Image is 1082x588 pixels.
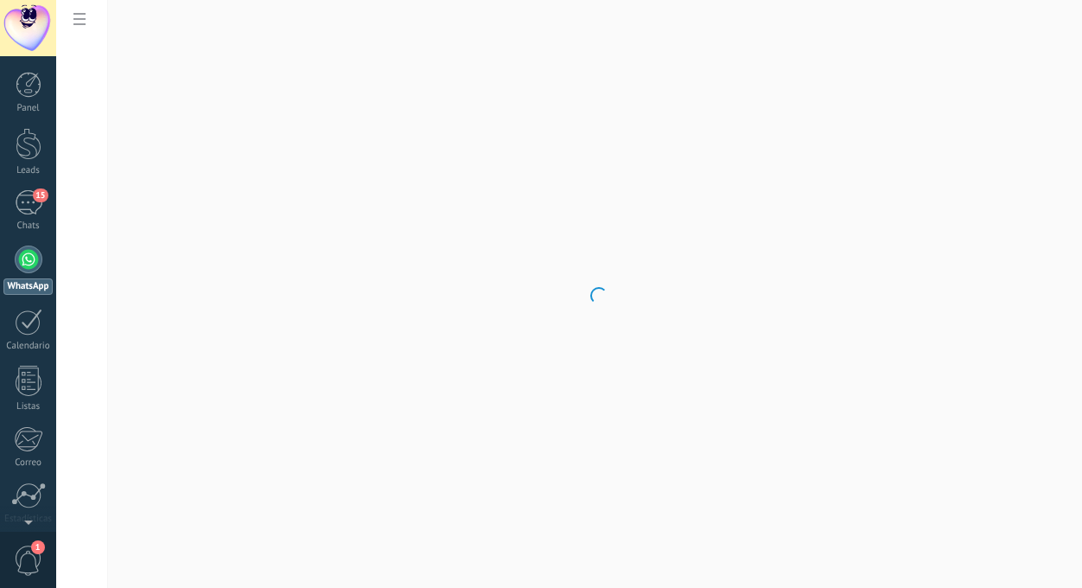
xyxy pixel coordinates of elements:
[33,189,48,202] span: 15
[3,103,54,114] div: Panel
[3,278,53,295] div: WhatsApp
[31,540,45,554] span: 1
[3,220,54,232] div: Chats
[3,457,54,469] div: Correo
[3,165,54,176] div: Leads
[3,401,54,412] div: Listas
[3,341,54,352] div: Calendario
